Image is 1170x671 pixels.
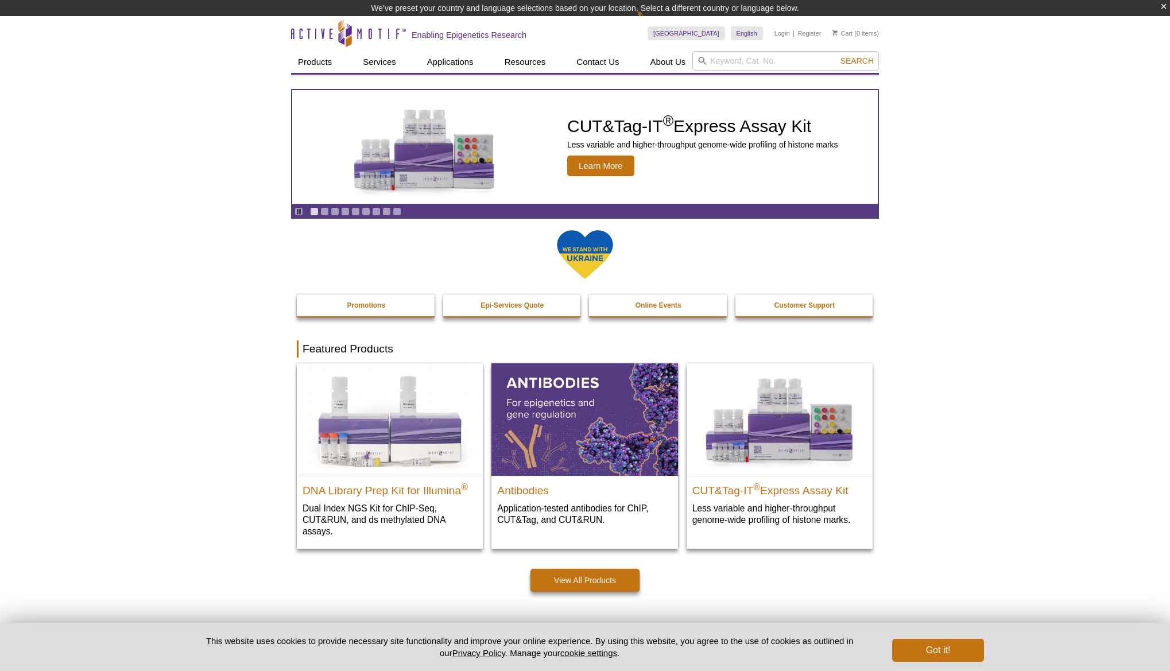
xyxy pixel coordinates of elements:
[832,29,853,37] a: Cart
[443,294,582,316] a: Epi-Services Quote
[692,51,879,71] input: Keyword, Cat. No.
[297,363,483,549] a: DNA Library Prep Kit for Illumina DNA Library Prep Kit for Illumina® Dual Index NGS Kit for ChIP-...
[491,363,677,476] img: All Antibodies
[393,207,401,216] a: Go to slide 9
[310,207,319,216] a: Go to slide 1
[356,51,403,73] a: Services
[774,29,790,37] a: Login
[569,51,626,73] a: Contact Us
[636,301,681,309] strong: Online Events
[663,113,673,129] sup: ®
[291,51,339,73] a: Products
[295,207,303,216] a: Toggle autoplay
[481,301,544,309] strong: Epi-Services Quote
[797,29,821,37] a: Register
[331,207,339,216] a: Go to slide 3
[320,207,329,216] a: Go to slide 2
[452,648,505,658] a: Privacy Policy
[731,26,763,40] a: English
[347,301,385,309] strong: Promotions
[793,26,795,40] li: |
[530,569,640,592] a: View All Products
[774,301,835,309] strong: Customer Support
[186,635,873,659] p: This website uses cookies to provide necessary site functionality and improve your online experie...
[498,51,553,73] a: Resources
[297,340,873,358] h2: Featured Products
[297,294,436,316] a: Promotions
[461,482,468,492] sup: ®
[892,639,984,662] button: Got it!
[735,294,874,316] a: Customer Support
[372,207,381,216] a: Go to slide 7
[753,482,760,492] sup: ®
[382,207,391,216] a: Go to slide 8
[687,363,873,537] a: CUT&Tag-IT® Express Assay Kit CUT&Tag-IT®Express Assay Kit Less variable and higher-throughput ge...
[556,229,614,280] img: We Stand With Ukraine
[589,294,728,316] a: Online Events
[351,207,360,216] a: Go to slide 5
[692,479,867,497] h2: CUT&Tag-IT Express Assay Kit
[644,51,693,73] a: About Us
[560,648,617,658] button: cookie settings
[567,118,838,135] h2: CUT&Tag-IT Express Assay Kit
[292,90,878,204] article: CUT&Tag-IT Express Assay Kit
[832,26,879,40] li: (0 items)
[497,479,672,497] h2: Antibodies
[303,502,477,537] p: Dual Index NGS Kit for ChIP-Seq, CUT&RUN, and ds methylated DNA assays.
[567,156,634,176] span: Learn More
[832,30,838,36] img: Your Cart
[687,363,873,476] img: CUT&Tag-IT® Express Assay Kit
[692,502,867,526] p: Less variable and higher-throughput genome-wide profiling of histone marks​.
[837,56,877,66] button: Search
[840,56,874,65] span: Search
[303,479,477,497] h2: DNA Library Prep Kit for Illumina
[362,207,370,216] a: Go to slide 6
[412,30,526,40] h2: Enabling Epigenetics Research
[341,207,350,216] a: Go to slide 4
[497,502,672,526] p: Application-tested antibodies for ChIP, CUT&Tag, and CUT&RUN.
[297,363,483,476] img: DNA Library Prep Kit for Illumina
[567,139,838,150] p: Less variable and higher-throughput genome-wide profiling of histone marks
[292,90,878,204] a: CUT&Tag-IT Express Assay Kit CUT&Tag-IT®Express Assay Kit Less variable and higher-throughput gen...
[420,51,481,73] a: Applications
[491,363,677,537] a: All Antibodies Antibodies Application-tested antibodies for ChIP, CUT&Tag, and CUT&RUN.
[637,9,667,36] img: Change Here
[330,84,519,210] img: CUT&Tag-IT Express Assay Kit
[648,26,725,40] a: [GEOGRAPHIC_DATA]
